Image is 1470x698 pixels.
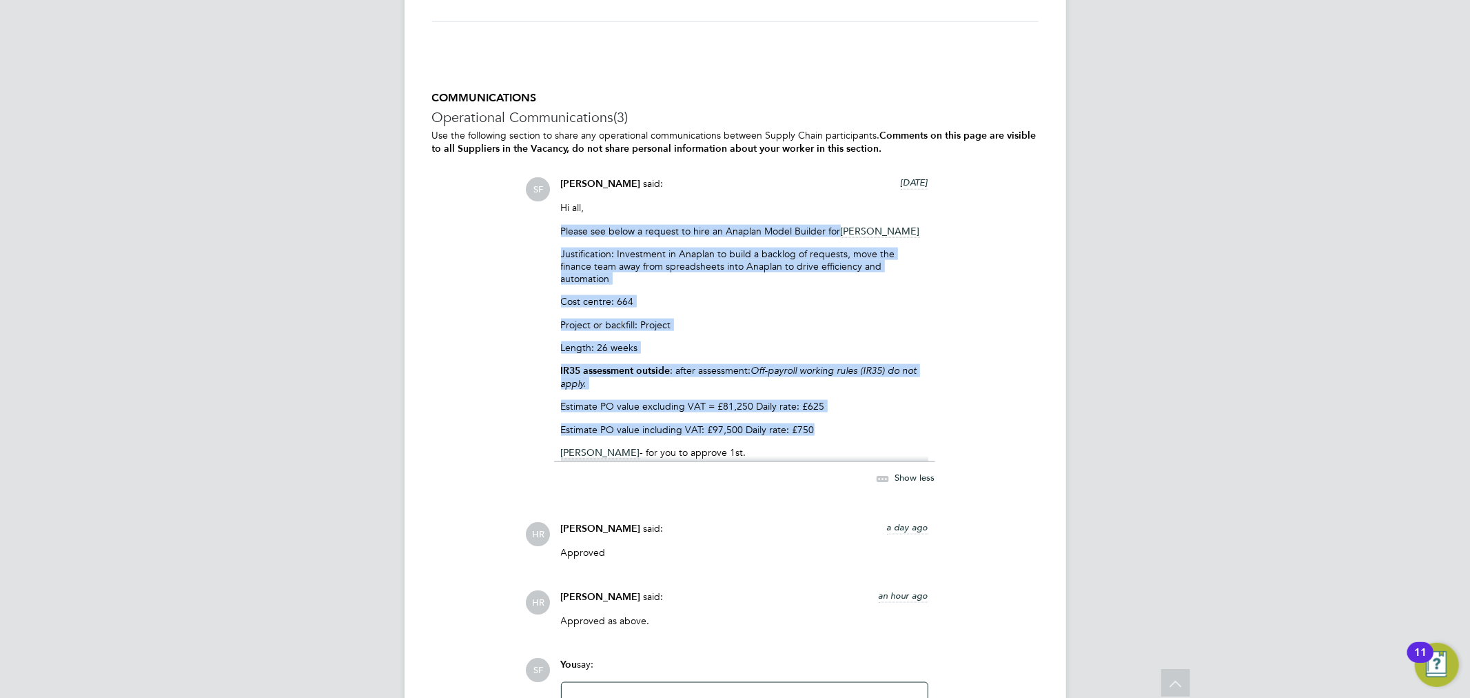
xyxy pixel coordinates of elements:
p: : after assessment: [561,364,928,390]
span: [PERSON_NAME] [561,523,641,535]
span: [PERSON_NAME] [561,446,640,459]
span: HR [527,522,551,546]
span: said: [644,177,664,190]
p: Cost centre: 664 [561,295,928,308]
p: Justification: Investment in Anaplan to build a backlog of requests, move the finance team away f... [561,248,928,286]
span: [DATE] [901,177,928,188]
p: Use the following section to share any operational communications between Supply Chain participants. [432,129,1039,155]
p: Approved as above. [561,615,928,627]
span: SF [527,658,551,682]
b: Comments on this page are visible to all Suppliers in the Vacancy, do not share personal informat... [432,130,1037,154]
span: said: [644,522,664,535]
span: You [561,659,578,670]
span: an hour ago [879,590,928,601]
p: Approved [561,546,928,559]
span: [PERSON_NAME] [561,591,641,603]
strong: IR35 assessment outside [561,365,671,377]
p: Hi all, [561,201,928,214]
em: Off-payroll working rules (IR35) do not apply. [561,364,917,390]
p: Length: 26 weeks [561,341,928,354]
button: Open Resource Center, 11 new notifications [1415,643,1459,687]
span: SF [527,177,551,201]
span: a day ago [887,521,928,533]
h3: Operational Communications [432,108,1039,126]
span: said: [644,590,664,603]
p: Project or backfill: Project [561,319,928,331]
div: 11 [1414,652,1427,670]
span: Show less [895,472,935,484]
p: Please see below a request to hire an Anaplan Model Builder for [561,225,928,237]
h5: COMMUNICATIONS [432,91,1039,106]
p: - for you to approve 1st. [561,446,928,459]
span: HR [527,590,551,615]
span: (3) [614,108,629,126]
span: [PERSON_NAME] [841,225,920,238]
p: Estimate PO value including VAT: £97,500 Daily rate: £750 [561,423,928,436]
p: Estimate PO value excluding VAT = £81,250 Daily rate: £625 [561,400,928,412]
div: say: [561,658,928,682]
span: [PERSON_NAME] [561,178,641,190]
